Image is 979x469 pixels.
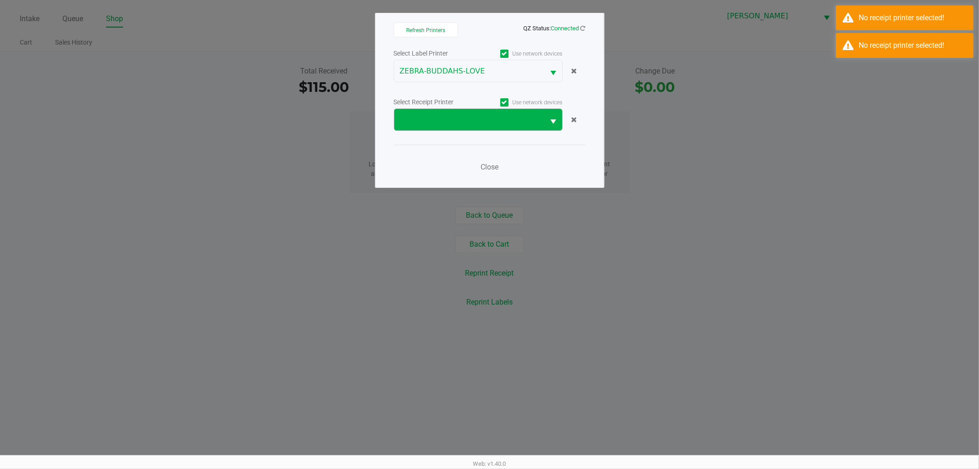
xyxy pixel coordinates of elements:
button: Select [545,109,562,130]
div: No receipt printer selected! [859,40,967,51]
button: Select [545,60,562,82]
button: Close [476,158,503,176]
span: Refresh Printers [406,27,445,34]
span: Close [481,163,498,171]
button: Refresh Printers [394,23,458,37]
span: Connected [551,25,579,32]
div: No receipt printer selected! [859,12,967,23]
span: QZ Status: [524,25,586,32]
label: Use network devices [478,98,563,107]
div: Select Receipt Printer [394,97,478,107]
label: Use network devices [478,50,563,58]
span: ZEBRA-BUDDAHS-LOVE [400,66,539,77]
span: Web: v1.40.0 [473,460,506,467]
div: Select Label Printer [394,49,478,58]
